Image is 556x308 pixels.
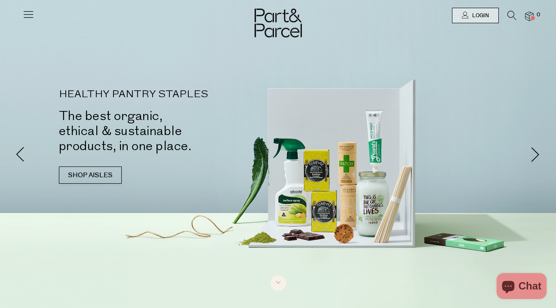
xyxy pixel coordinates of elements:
[59,89,291,100] p: HEALTHY PANTRY STAPLES
[470,12,489,19] span: Login
[452,8,499,23] a: Login
[534,11,542,19] span: 0
[494,273,549,301] inbox-online-store-chat: Shopify online store chat
[525,12,534,21] a: 0
[59,166,122,184] a: SHOP AISLES
[255,9,302,37] img: Part&Parcel
[59,108,291,154] h2: The best organic, ethical & sustainable products, in one place.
